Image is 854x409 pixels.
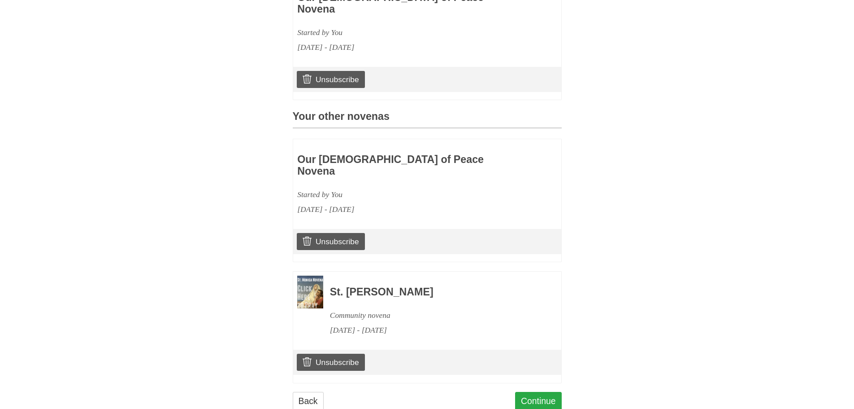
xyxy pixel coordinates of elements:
div: Community novena [330,308,537,323]
div: [DATE] - [DATE] [297,40,504,55]
div: [DATE] - [DATE] [330,323,537,338]
div: Started by You [297,187,504,202]
h3: St. [PERSON_NAME] [330,286,537,298]
h3: Your other novenas [293,111,562,128]
div: Started by You [297,25,504,40]
img: Novena image [297,276,323,308]
a: Unsubscribe [297,233,364,250]
a: Unsubscribe [297,354,364,371]
div: [DATE] - [DATE] [297,202,504,217]
h3: Our [DEMOGRAPHIC_DATA] of Peace Novena [297,154,504,177]
a: Unsubscribe [297,71,364,88]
